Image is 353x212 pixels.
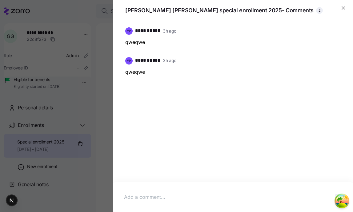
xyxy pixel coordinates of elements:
p: qweqwe [125,38,341,46]
span: 3h ago [163,28,176,34]
span: 3h ago [163,57,176,64]
span: 2 [319,7,321,14]
img: c96db68502095cbe13deb370068b0a9f [125,27,133,35]
button: Open Tanstack query devtools [336,195,348,207]
p: qweqwe [125,68,341,76]
img: c96db68502095cbe13deb370068b0a9f [125,57,133,65]
span: [PERSON_NAME] [PERSON_NAME] special enrollment 2025 - Comments [125,6,314,15]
